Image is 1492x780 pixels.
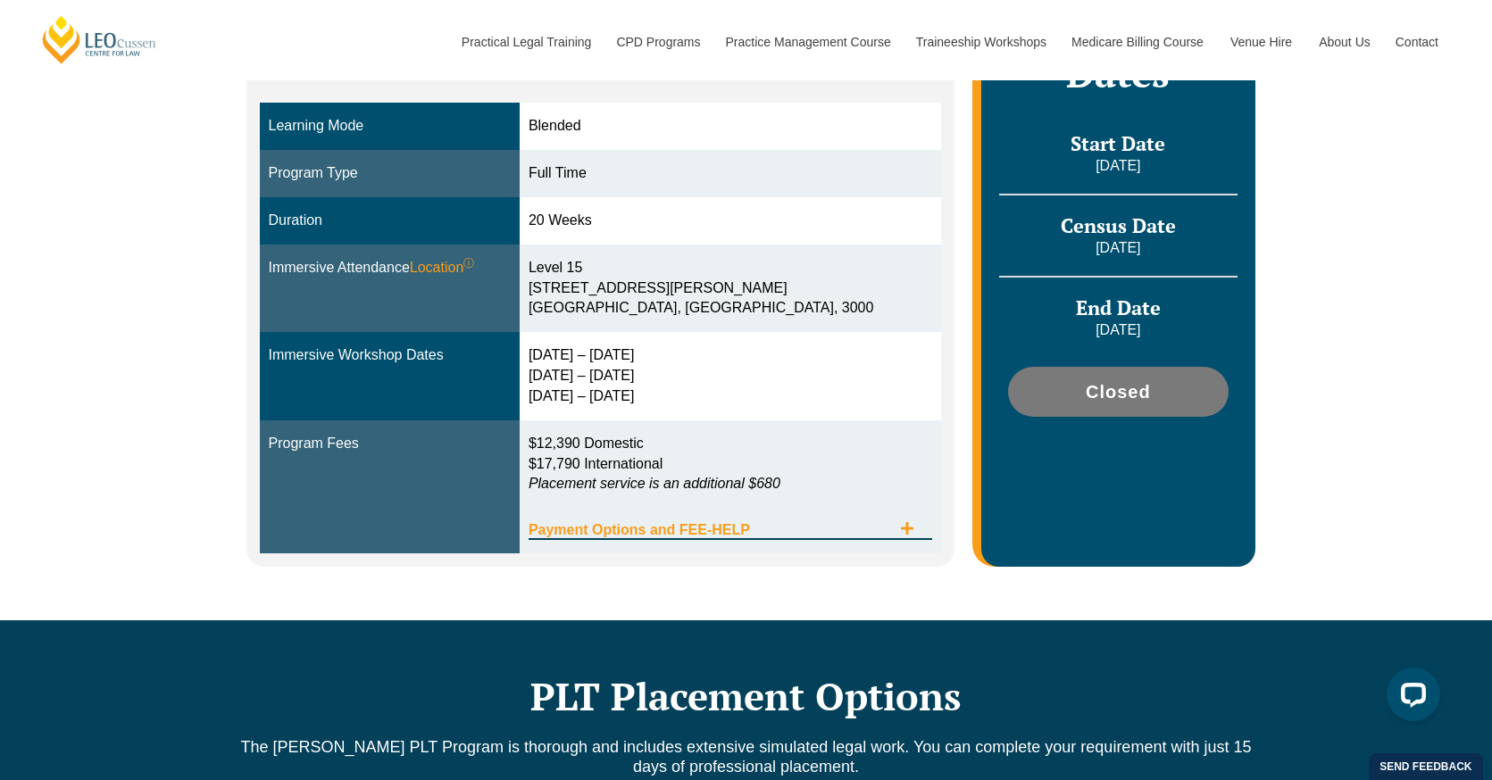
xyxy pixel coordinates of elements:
[1061,212,1176,238] span: Census Date
[529,345,932,407] div: [DATE] – [DATE] [DATE] – [DATE] [DATE] – [DATE]
[529,436,644,451] span: $12,390 Domestic
[269,258,511,278] div: Immersive Attendance
[1382,4,1452,80] a: Contact
[1076,295,1161,320] span: End Date
[529,258,932,319] div: Level 15 [STREET_ADDRESS][PERSON_NAME] [GEOGRAPHIC_DATA], [GEOGRAPHIC_DATA], 3000
[1058,4,1217,80] a: Medicare Billing Course
[463,257,474,270] sup: ⓘ
[529,211,932,231] div: 20 Weeks
[238,674,1255,718] h2: PLT Placement Options
[1071,130,1165,156] span: Start Date
[529,476,780,491] em: Placement service is an additional $680
[903,4,1058,80] a: Traineeship Workshops
[529,163,932,184] div: Full Time
[999,156,1237,176] p: [DATE]
[1008,367,1228,417] a: Closed
[269,163,511,184] div: Program Type
[40,14,159,65] a: [PERSON_NAME] Centre for Law
[1086,383,1151,401] span: Closed
[529,456,663,471] span: $17,790 International
[448,4,604,80] a: Practical Legal Training
[1305,4,1382,80] a: About Us
[529,116,932,137] div: Blended
[1217,4,1305,80] a: Venue Hire
[269,434,511,454] div: Program Fees
[529,523,891,537] span: Payment Options and FEE-HELP
[999,238,1237,258] p: [DATE]
[238,737,1255,776] p: The [PERSON_NAME] PLT Program is thorough and includes extensive simulated legal work. You can co...
[269,211,511,231] div: Duration
[1372,660,1447,735] iframe: LiveChat chat widget
[999,51,1237,95] h2: Dates
[269,116,511,137] div: Learning Mode
[603,4,712,80] a: CPD Programs
[999,320,1237,340] p: [DATE]
[269,345,511,366] div: Immersive Workshop Dates
[713,4,903,80] a: Practice Management Course
[410,258,475,278] span: Location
